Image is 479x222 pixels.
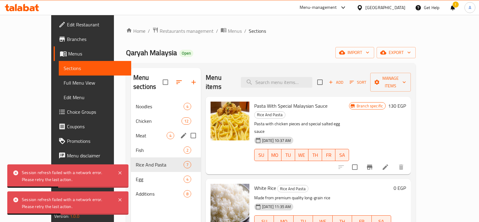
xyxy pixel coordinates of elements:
[350,79,366,86] span: Sort
[136,132,167,139] span: Meat
[469,4,471,11] span: A
[179,50,193,57] div: Open
[54,105,131,119] a: Choice Groups
[182,118,191,124] span: 12
[300,4,337,11] div: Menu-management
[348,78,368,87] button: Sort
[54,17,131,32] a: Edit Restaurant
[133,73,163,91] h2: Menu sections
[211,102,249,140] img: Pasta With Special Malaysian Sauce
[281,149,295,161] button: TU
[298,151,306,160] span: WE
[254,120,349,135] p: Pasta with chicken pieces and special salted egg sauce
[328,79,344,86] span: Add
[179,131,188,140] button: edit
[335,47,374,58] button: import
[254,183,276,193] span: White Rice
[249,27,266,35] span: Sections
[186,75,201,89] button: Add section
[59,76,131,90] a: Full Menu View
[311,151,320,160] span: TH
[295,149,309,161] button: WE
[54,46,131,61] a: Menus
[184,176,191,183] div: items
[254,149,268,161] button: SU
[308,149,322,161] button: TH
[131,114,201,128] div: Chicken12
[54,212,69,220] span: Version:
[181,117,191,125] div: items
[64,79,126,86] span: Full Menu View
[136,161,184,168] span: Rice And Pasta
[354,103,385,109] span: Branch specific
[22,196,111,210] div: Session refresh failed with a network error. Please retry the last action.
[54,119,131,134] a: Coupons
[131,99,201,114] div: Noodles4
[216,27,218,35] li: /
[257,151,265,160] span: SU
[254,101,328,110] span: Pasta With Special Malaysian Sauce
[184,146,191,154] div: items
[54,32,131,46] a: Branches
[64,94,126,101] span: Edit Menu
[126,27,145,35] a: Home
[131,97,201,203] nav: Menu sections
[260,204,293,210] span: [DATE] 11:35 AM
[131,187,201,201] div: Additions8
[172,75,186,89] span: Sort sections
[326,78,346,87] button: Add
[314,76,326,89] span: Select section
[148,27,150,35] li: /
[59,90,131,105] a: Edit Menu
[179,51,193,56] span: Open
[382,163,389,171] a: Edit menu item
[241,77,312,88] input: search
[184,104,191,109] span: 4
[67,108,126,116] span: Choice Groups
[322,149,336,161] button: FR
[184,190,191,197] div: items
[131,157,201,172] div: Rice And Pasta7
[131,128,201,143] div: Meat4edit
[377,47,416,58] button: export
[228,27,242,35] span: Menus
[67,181,126,188] span: Coverage Report
[70,212,79,220] span: 1.0.0
[131,172,201,187] div: Egg4
[394,184,406,192] h6: 0 EGP
[136,190,184,197] span: Additions
[126,46,177,59] span: Qaryah Malaysia
[64,65,126,72] span: Sections
[54,134,131,148] a: Promotions
[284,151,293,160] span: TU
[167,132,174,139] div: items
[326,78,346,87] span: Add item
[184,162,191,168] span: 7
[278,185,308,192] span: Rice And Pasta
[136,146,184,154] div: Fish
[348,161,361,173] span: Select to update
[260,138,293,143] span: [DATE] 10:37 AM
[68,50,126,57] span: Menus
[271,151,279,160] span: MO
[340,49,369,56] span: import
[221,27,242,35] a: Menus
[254,194,391,202] p: Made from premium quality long-grain rice
[136,103,184,110] span: Noodles
[365,4,405,11] div: [GEOGRAPHIC_DATA]
[67,123,126,130] span: Coupons
[126,27,416,35] nav: breadcrumb
[67,21,126,28] span: Edit Restaurant
[159,76,172,89] span: Select all sections
[67,137,126,145] span: Promotions
[54,163,131,177] a: Upsell
[381,49,411,56] span: export
[254,111,285,119] div: Rice And Pasta
[67,35,126,43] span: Branches
[136,117,181,125] span: Chicken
